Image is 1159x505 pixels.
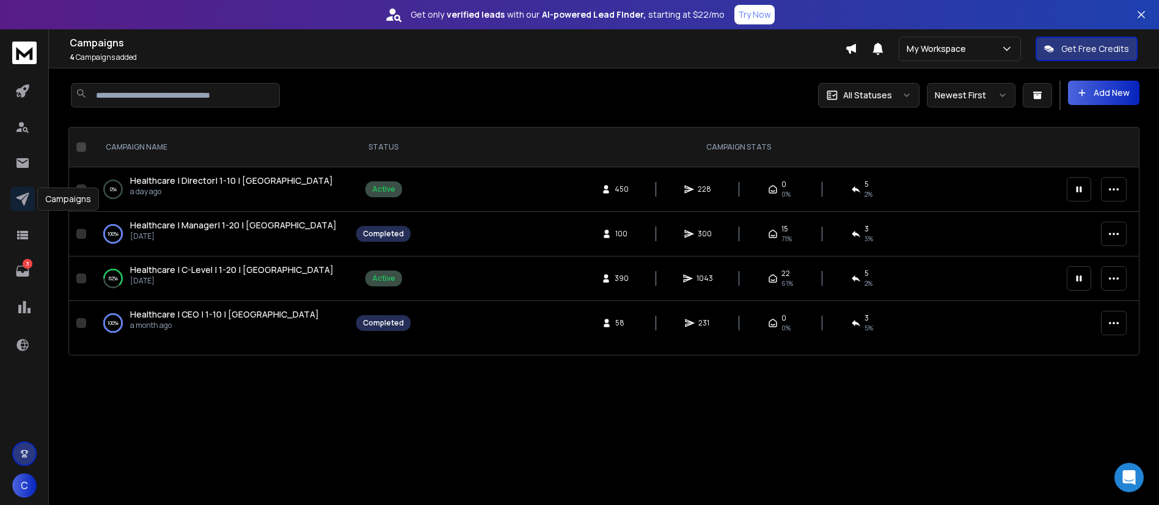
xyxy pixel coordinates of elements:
td: 62%Healthcare | C-Level | 1-20 | [GEOGRAPHIC_DATA][DATE] [91,256,349,301]
span: 2 % [865,278,872,288]
p: [DATE] [130,276,334,286]
span: 71 % [781,234,792,244]
span: 1043 [696,274,713,283]
a: Healthcare | C-Level | 1-20 | [GEOGRAPHIC_DATA] [130,264,334,276]
p: Get only with our starting at $22/mo [411,9,725,21]
button: C [12,473,37,498]
span: 300 [698,229,712,239]
span: 0% [781,189,791,199]
td: 0%Healthcare | Director| 1-10 | [GEOGRAPHIC_DATA]a day ago [91,167,349,212]
p: Try Now [738,9,771,21]
span: Healthcare | CEO | 1-10 | [GEOGRAPHIC_DATA] [130,308,319,320]
a: 3 [10,259,35,283]
span: 22 [781,269,790,278]
span: 5 % [865,323,873,333]
span: 228 [698,184,711,194]
span: 15 [781,224,788,234]
strong: AI-powered Lead Finder, [542,9,646,21]
div: Active [372,184,395,194]
span: 3 [865,313,869,323]
div: Open Intercom Messenger [1114,463,1144,492]
div: Campaigns [37,187,99,211]
a: Healthcare | Director| 1-10 | [GEOGRAPHIC_DATA] [130,175,333,187]
p: a day ago [130,187,333,197]
p: a month ago [130,321,319,330]
div: Completed [363,318,404,328]
th: CAMPAIGN NAME [91,128,349,167]
div: Active [372,274,395,283]
td: 100%Healthcare | Manager| 1-20 | [GEOGRAPHIC_DATA][DATE] [91,212,349,256]
p: [DATE] [130,231,337,241]
span: 58 [615,318,627,328]
span: 5 [865,180,869,189]
span: 100 [615,229,627,239]
button: Add New [1068,81,1139,105]
span: 231 [698,318,711,328]
button: Get Free Credits [1036,37,1138,61]
span: 0 [781,313,786,323]
span: 390 [615,274,629,283]
button: Newest First [927,83,1015,107]
th: CAMPAIGN STATS [418,128,1059,167]
a: Healthcare | Manager| 1-20 | [GEOGRAPHIC_DATA] [130,219,337,231]
p: 100 % [108,228,119,240]
p: Get Free Credits [1061,43,1129,55]
p: All Statuses [843,89,892,101]
strong: verified leads [447,9,505,21]
span: 0 [781,180,786,189]
span: 5 [865,269,869,278]
th: STATUS [349,128,418,167]
h1: Campaigns [70,35,845,50]
p: 62 % [109,272,118,285]
div: Completed [363,229,404,239]
button: Try Now [734,5,775,24]
img: logo [12,42,37,64]
td: 100%Healthcare | CEO | 1-10 | [GEOGRAPHIC_DATA]a month ago [91,301,349,346]
span: 0% [781,323,791,333]
p: My Workspace [907,43,971,55]
span: Healthcare | Director| 1-10 | [GEOGRAPHIC_DATA] [130,175,333,186]
span: 4 [70,52,75,62]
p: Campaigns added [70,53,845,62]
span: 2 % [865,189,872,199]
span: Healthcare | C-Level | 1-20 | [GEOGRAPHIC_DATA] [130,264,334,275]
p: 3 [23,259,32,269]
p: 0 % [110,183,117,195]
span: 61 % [781,278,793,288]
span: 3 % [865,234,873,244]
span: 450 [615,184,629,194]
p: 100 % [108,317,119,329]
span: 3 [865,224,869,234]
span: Healthcare | Manager| 1-20 | [GEOGRAPHIC_DATA] [130,219,337,231]
a: Healthcare | CEO | 1-10 | [GEOGRAPHIC_DATA] [130,308,319,321]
